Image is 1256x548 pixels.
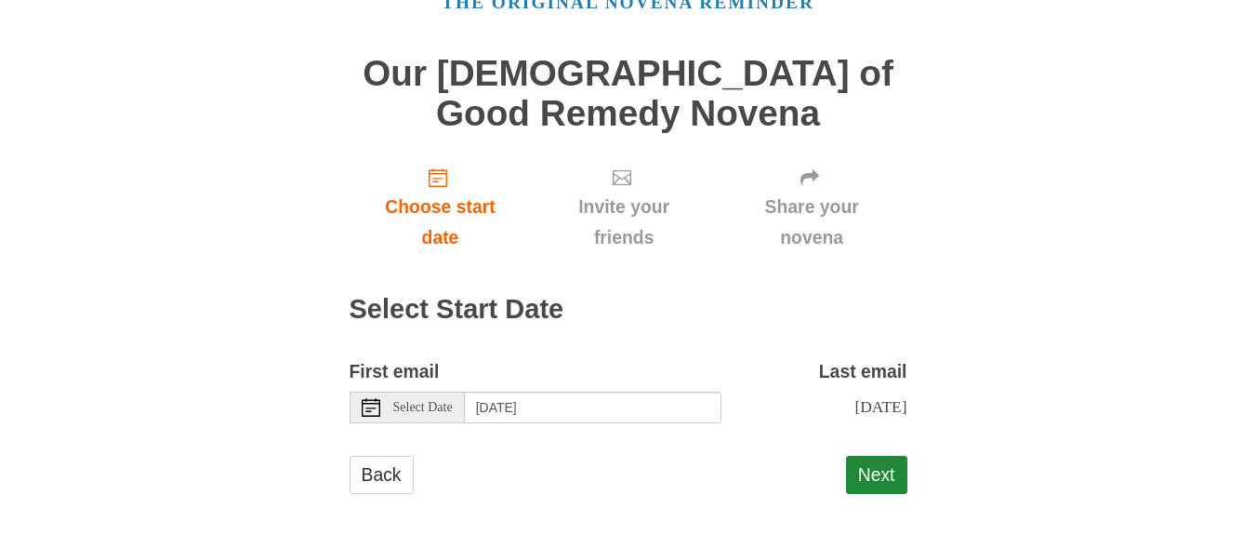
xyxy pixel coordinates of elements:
a: Choose start date [350,152,532,262]
span: Select Date [393,401,453,414]
label: First email [350,356,440,387]
span: Invite your friends [549,192,697,253]
span: Share your novena [735,192,889,253]
input: Use the arrow keys to pick a date [465,392,721,423]
span: Choose start date [368,192,513,253]
h2: Select Start Date [350,295,907,325]
button: Next [846,456,907,494]
a: Back [350,456,414,494]
h1: Our [DEMOGRAPHIC_DATA] of Good Remedy Novena [350,54,907,133]
label: Last email [819,356,907,387]
a: Share your novena [717,152,907,262]
span: [DATE] [854,397,906,416]
a: Invite your friends [531,152,716,262]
